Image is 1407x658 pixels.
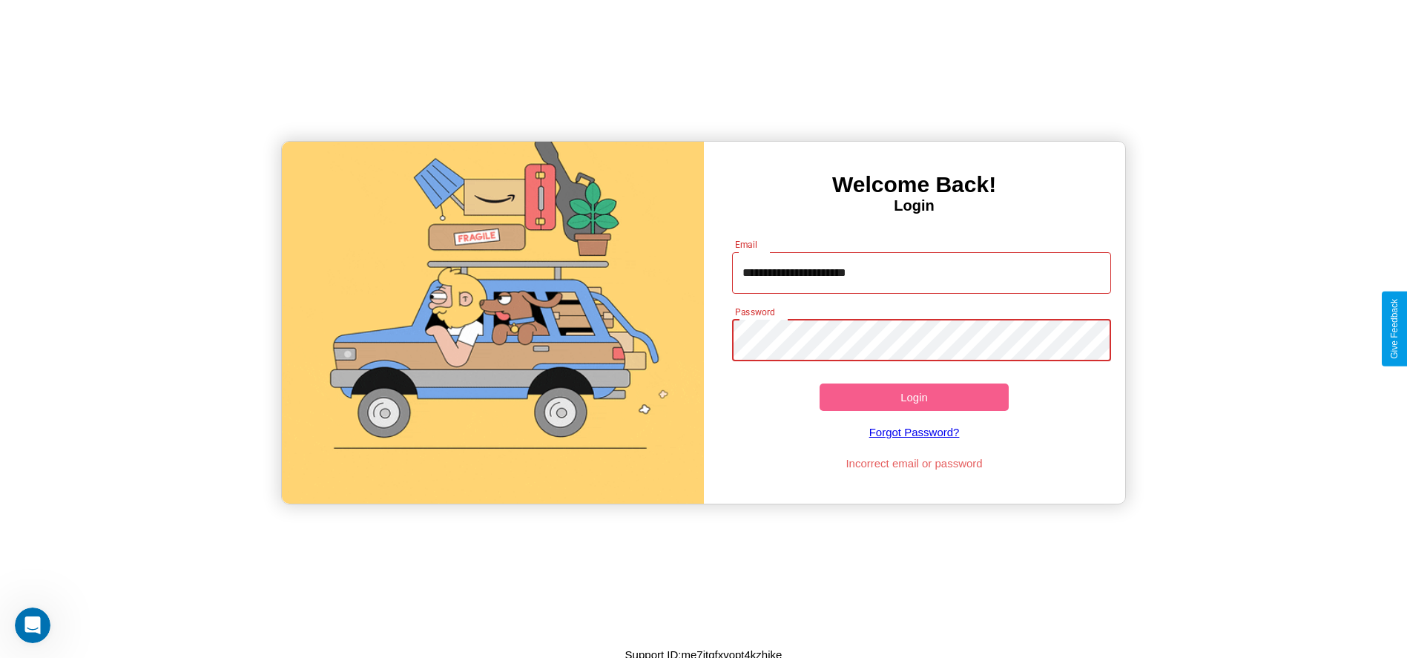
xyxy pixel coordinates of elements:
[282,142,703,504] img: gif
[820,384,1009,411] button: Login
[725,411,1104,453] a: Forgot Password?
[15,608,50,643] iframe: Intercom live chat
[735,306,774,318] label: Password
[704,172,1125,197] h3: Welcome Back!
[704,197,1125,214] h4: Login
[735,238,758,251] label: Email
[1389,299,1400,359] div: Give Feedback
[725,453,1104,473] p: Incorrect email or password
